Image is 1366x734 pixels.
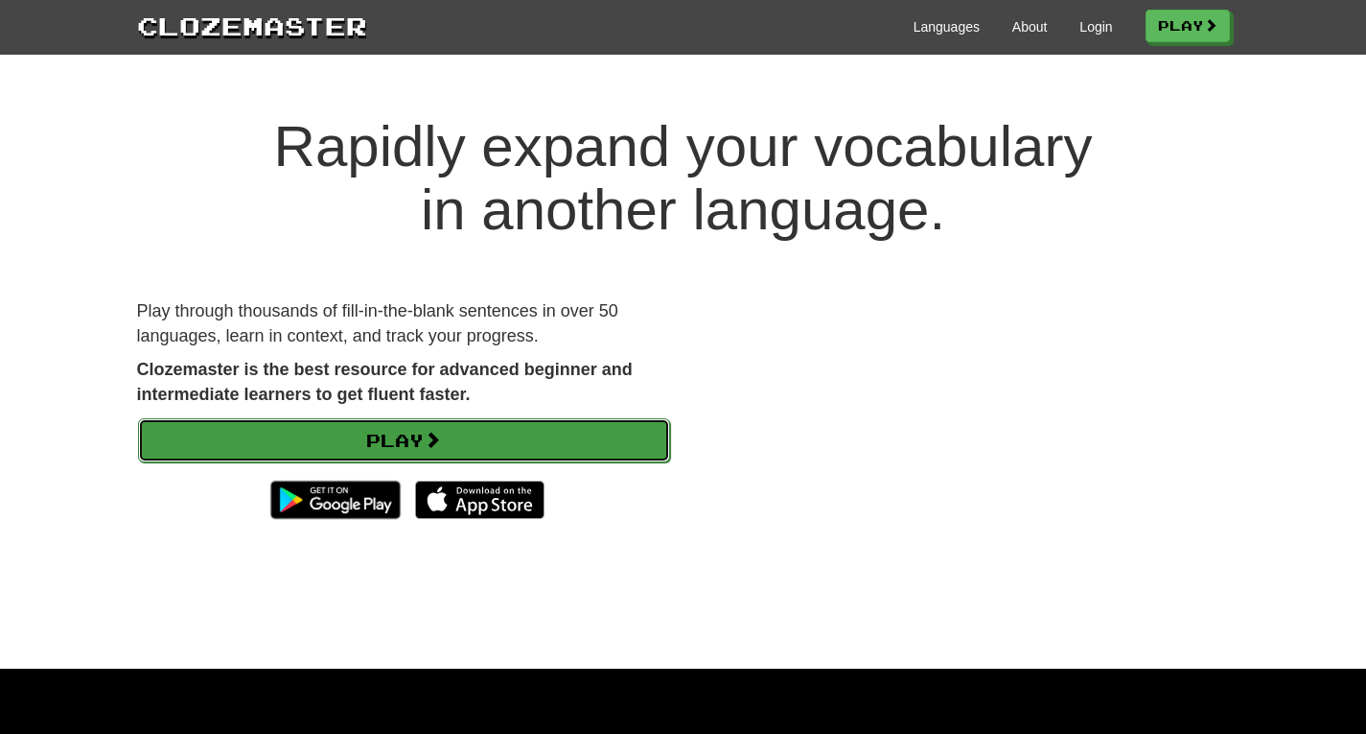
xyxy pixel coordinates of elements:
[137,8,367,43] a: Clozemaster
[914,17,980,36] a: Languages
[261,471,409,529] img: Get it on Google Play
[1146,10,1230,42] a: Play
[137,360,633,404] strong: Clozemaster is the best resource for advanced beginner and intermediate learners to get fluent fa...
[1012,17,1048,36] a: About
[138,418,670,462] a: Play
[415,481,544,519] img: Download_on_the_App_Store_Badge_US-UK_135x40-25178aeef6eb6b83b96f5f2d004eda3bffbb37122de64afbaef7...
[1079,17,1112,36] a: Login
[137,299,669,348] p: Play through thousands of fill-in-the-blank sentences in over 50 languages, learn in context, and...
